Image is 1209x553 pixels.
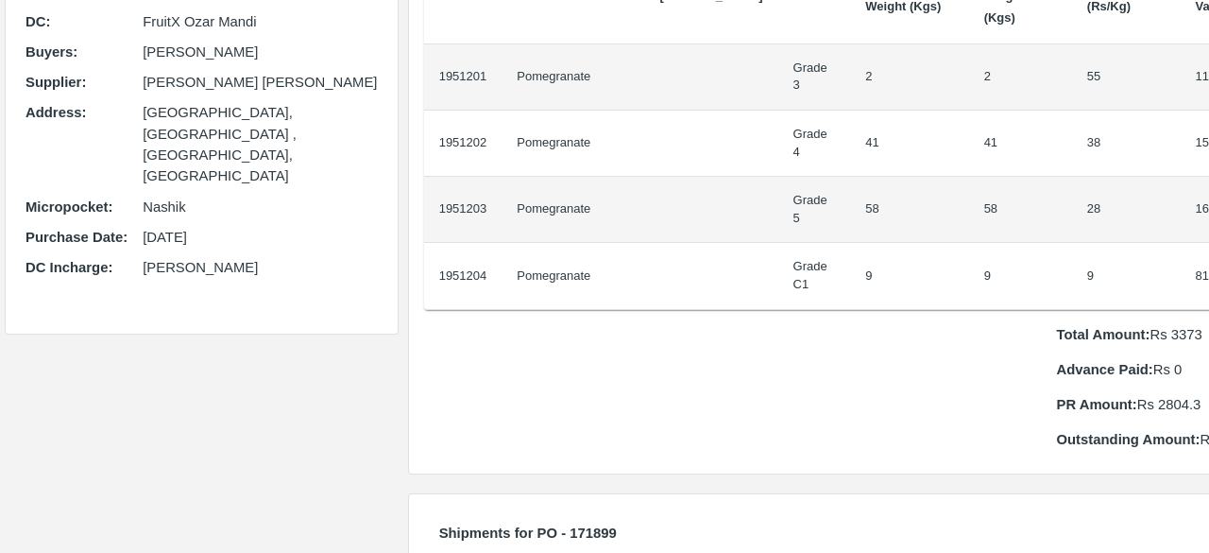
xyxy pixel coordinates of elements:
td: Grade 3 [778,44,851,111]
b: PR Amount: [1056,397,1136,412]
p: [GEOGRAPHIC_DATA], [GEOGRAPHIC_DATA] , [GEOGRAPHIC_DATA], [GEOGRAPHIC_DATA] [143,102,377,186]
b: Total Amount: [1056,327,1149,342]
td: Pomegranate [502,177,605,243]
td: 28 [1072,177,1181,243]
b: DC : [26,14,50,29]
td: Grade C1 [778,243,851,309]
p: [PERSON_NAME] [143,257,377,278]
td: 9 [969,243,1072,309]
p: [DATE] [143,227,377,248]
td: 1951204 [424,243,502,309]
td: 2 [850,44,968,111]
td: 38 [1072,111,1181,177]
td: 9 [850,243,968,309]
td: 2 [969,44,1072,111]
td: Grade 5 [778,177,851,243]
b: Supplier : [26,75,86,90]
b: Micropocket : [26,199,112,215]
b: Address : [26,105,86,120]
p: FruitX Ozar Mandi [143,11,377,32]
td: 55 [1072,44,1181,111]
b: Purchase Date : [26,230,128,245]
td: 41 [850,111,968,177]
td: 9 [1072,243,1181,309]
td: Pomegranate [502,44,605,111]
b: Shipments for PO - 171899 [439,526,617,541]
p: [PERSON_NAME] [143,42,377,62]
b: Outstanding Amount: [1056,432,1200,447]
td: 1951203 [424,177,502,243]
p: [PERSON_NAME] [PERSON_NAME] [143,72,377,93]
td: Pomegranate [502,111,605,177]
td: 58 [850,177,968,243]
b: DC Incharge : [26,260,112,275]
td: Pomegranate [502,243,605,309]
td: 1951202 [424,111,502,177]
td: 1951201 [424,44,502,111]
b: Buyers : [26,44,77,60]
td: 41 [969,111,1072,177]
p: Nashik [143,197,377,217]
td: Grade 4 [778,111,851,177]
td: 58 [969,177,1072,243]
b: Advance Paid: [1056,362,1152,377]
